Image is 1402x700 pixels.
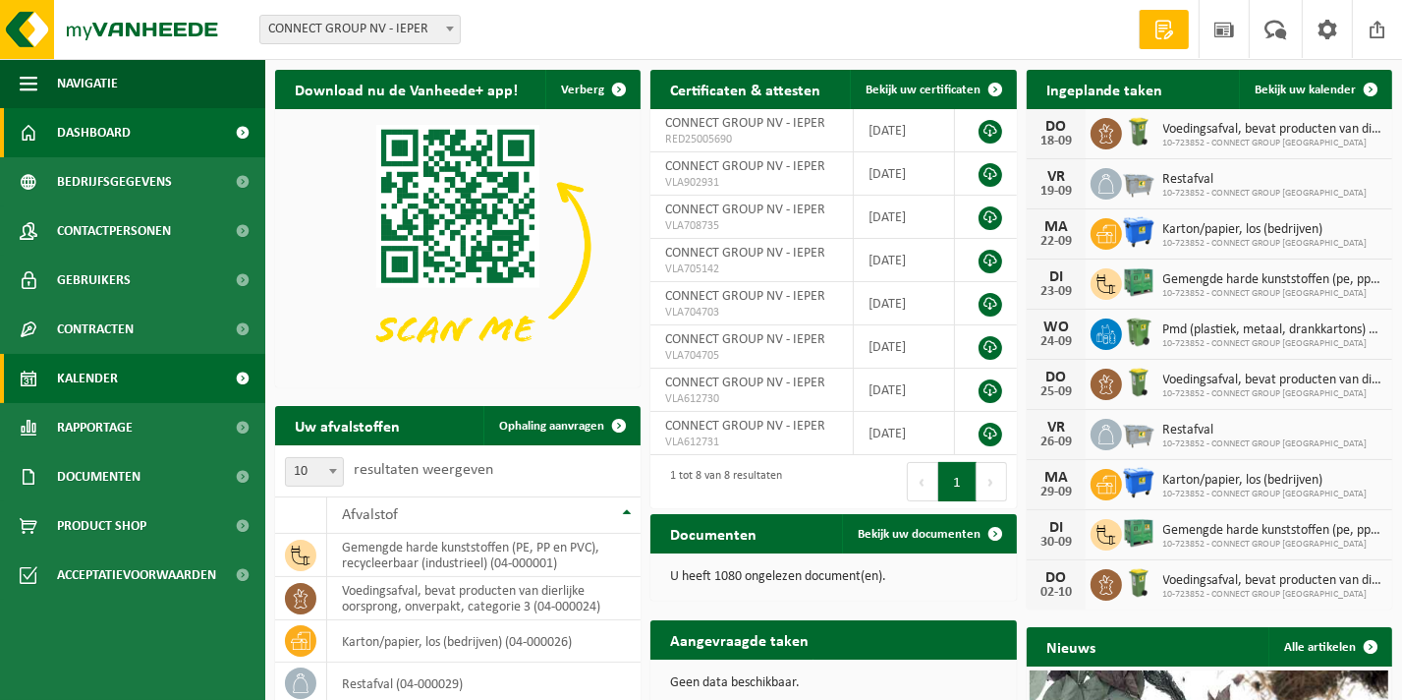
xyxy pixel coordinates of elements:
[1122,215,1155,249] img: WB-1100-HPE-BE-01
[1163,438,1368,450] span: 10-723852 - CONNECT GROUP [GEOGRAPHIC_DATA]
[1037,135,1076,148] div: 18-09
[1037,536,1076,550] div: 30-09
[665,218,838,234] span: VLA708735
[854,325,954,369] td: [DATE]
[665,116,825,131] span: CONNECT GROUP NV - IEPER
[1268,627,1390,667] a: Alle artikelen
[1037,269,1076,285] div: DI
[665,376,825,390] span: CONNECT GROUP NV - IEPER
[1037,335,1076,349] div: 24-09
[650,514,776,553] h2: Documenten
[670,570,996,584] p: U heeft 1080 ongelezen document(en).
[1163,272,1382,288] span: Gemengde harde kunststoffen (pe, pp en pvc), recycleerbaar (industrieel)
[57,501,146,551] span: Product Shop
[854,109,954,152] td: [DATE]
[259,15,461,44] span: CONNECT GROUP NV - IEPER
[842,514,1015,554] a: Bekijk uw documenten
[327,577,641,620] td: voedingsafval, bevat producten van dierlijke oorsprong, onverpakt, categorie 3 (04-000024)
[1037,185,1076,199] div: 19-09
[1163,373,1382,388] span: Voedingsafval, bevat producten van dierlijke oorsprong, onverpakt, categorie 3
[907,462,938,501] button: Previous
[1122,115,1155,148] img: WB-0140-HPE-GN-50
[1037,385,1076,399] div: 25-09
[57,157,172,206] span: Bedrijfsgegevens
[854,369,954,412] td: [DATE]
[327,620,641,663] td: karton/papier, los (bedrijven) (04-000026)
[665,203,825,217] span: CONNECT GROUP NV - IEPER
[665,419,825,434] span: CONNECT GROUP NV - IEPER
[1037,520,1076,536] div: DI
[260,16,460,43] span: CONNECT GROUP NV - IEPER
[1163,322,1382,338] span: Pmd (plastiek, metaal, drankkartons) (bedrijven)
[660,460,782,503] div: 1 tot 8 van 8 resultaten
[1037,486,1076,499] div: 29-09
[57,108,131,157] span: Dashboard
[57,256,131,305] span: Gebruikers
[1037,235,1076,249] div: 22-09
[650,70,840,108] h2: Certificaten & attesten
[561,84,604,96] span: Verberg
[665,391,838,407] span: VLA612730
[1122,316,1155,349] img: WB-0370-HPE-GN-50
[354,462,493,478] label: resultaten weergeven
[1122,566,1155,600] img: WB-0140-HPE-GN-50
[854,239,954,282] td: [DATE]
[275,406,420,444] h2: Uw afvalstoffen
[1037,370,1076,385] div: DO
[1163,188,1368,200] span: 10-723852 - CONNECT GROUP [GEOGRAPHIC_DATA]
[1027,70,1183,108] h2: Ingeplande taken
[1163,539,1382,551] span: 10-723852 - CONNECT GROUP [GEOGRAPHIC_DATA]
[1037,119,1076,135] div: DO
[545,70,639,109] button: Verberg
[665,262,838,277] span: VLA705142
[275,109,641,383] img: Download de VHEPlus App
[1027,627,1115,666] h2: Nieuws
[1037,169,1076,185] div: VR
[1255,84,1356,96] span: Bekijk uw kalender
[1037,285,1076,299] div: 23-09
[938,462,977,501] button: 1
[854,282,954,325] td: [DATE]
[1163,523,1382,539] span: Gemengde harde kunststoffen (pe, pp en pvc), recycleerbaar (industrieel)
[1163,423,1368,438] span: Restafval
[1037,586,1076,600] div: 02-10
[57,452,140,501] span: Documenten
[1122,416,1155,449] img: WB-2500-GAL-GY-01
[854,196,954,239] td: [DATE]
[1163,138,1382,149] span: 10-723852 - CONNECT GROUP [GEOGRAPHIC_DATA]
[1163,388,1382,400] span: 10-723852 - CONNECT GROUP [GEOGRAPHIC_DATA]
[650,620,828,659] h2: Aangevraagde taken
[977,462,1007,501] button: Next
[1037,320,1076,335] div: WO
[850,70,1015,109] a: Bekijk uw certificaten
[866,84,981,96] span: Bekijk uw certificaten
[1037,470,1076,486] div: MA
[858,528,981,541] span: Bekijk uw documenten
[665,348,838,364] span: VLA704705
[665,246,825,261] span: CONNECT GROUP NV - IEPER
[1037,570,1076,586] div: DO
[57,354,118,403] span: Kalender
[665,132,838,147] span: RED25005690
[57,403,133,452] span: Rapportage
[1163,172,1368,188] span: Restafval
[1239,70,1390,109] a: Bekijk uw kalender
[286,458,343,486] span: 10
[665,332,825,347] span: CONNECT GROUP NV - IEPER
[854,412,954,455] td: [DATE]
[483,406,639,445] a: Ophaling aanvragen
[57,551,216,600] span: Acceptatievoorwaarden
[1163,573,1382,589] span: Voedingsafval, bevat producten van dierlijke oorsprong, onverpakt, categorie 3
[1163,589,1382,601] span: 10-723852 - CONNECT GROUP [GEOGRAPHIC_DATA]
[665,435,838,450] span: VLA612731
[1163,238,1368,250] span: 10-723852 - CONNECT GROUP [GEOGRAPHIC_DATA]
[1163,222,1368,238] span: Karton/papier, los (bedrijven)
[1122,265,1155,299] img: PB-HB-1400-HPE-GN-01
[665,159,825,174] span: CONNECT GROUP NV - IEPER
[1122,516,1155,550] img: PB-HB-1400-HPE-GN-01
[854,152,954,196] td: [DATE]
[1037,219,1076,235] div: MA
[1163,288,1382,300] span: 10-723852 - CONNECT GROUP [GEOGRAPHIC_DATA]
[57,206,171,256] span: Contactpersonen
[1163,473,1368,489] span: Karton/papier, los (bedrijven)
